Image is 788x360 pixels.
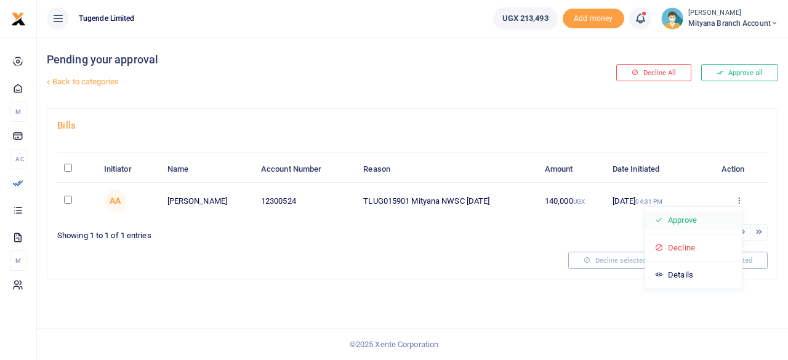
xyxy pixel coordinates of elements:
[160,156,254,183] th: Name: activate to sort column ascending
[11,14,26,23] a: logo-small logo-large logo-large
[44,71,531,92] a: Back to categories
[57,156,97,183] th: : activate to sort column descending
[645,212,742,229] a: Approve
[661,7,683,30] img: profile-user
[688,8,778,18] small: [PERSON_NAME]
[502,12,549,25] span: UGX 213,493
[606,156,710,183] th: Date Initiated: activate to sort column ascending
[538,156,606,183] th: Amount: activate to sort column ascending
[254,156,356,183] th: Account Number: activate to sort column ascending
[635,198,662,205] small: 04:31 PM
[10,250,26,271] li: M
[47,53,531,66] h4: Pending your approval
[710,156,768,183] th: Action: activate to sort column ascending
[74,13,140,24] span: Tugende Limited
[484,346,497,359] button: Close
[563,13,624,22] a: Add money
[573,198,585,205] small: UGX
[645,266,742,284] a: Details
[538,183,606,218] td: 140,000
[563,9,624,29] li: Toup your wallet
[661,7,778,30] a: profile-user [PERSON_NAME] Mityana Branch Account
[606,183,710,218] td: [DATE]
[645,239,742,257] a: Decline
[688,18,778,29] span: Mityana Branch Account
[701,64,778,81] button: Approve all
[563,9,624,29] span: Add money
[488,7,563,30] li: Wallet ballance
[493,7,558,30] a: UGX 213,493
[10,102,26,122] li: M
[356,183,538,218] td: TLUG015901 Mityana NWSC [DATE]
[97,156,161,183] th: Initiator: activate to sort column ascending
[356,156,538,183] th: Reason: activate to sort column ascending
[616,64,691,81] button: Decline All
[160,183,254,218] td: [PERSON_NAME]
[57,223,408,242] div: Showing 1 to 1 of 1 entries
[254,183,356,218] td: 12300524
[10,149,26,169] li: Ac
[57,119,768,132] h4: Bills
[104,190,126,212] span: Abraham Ahereza
[11,12,26,26] img: logo-small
